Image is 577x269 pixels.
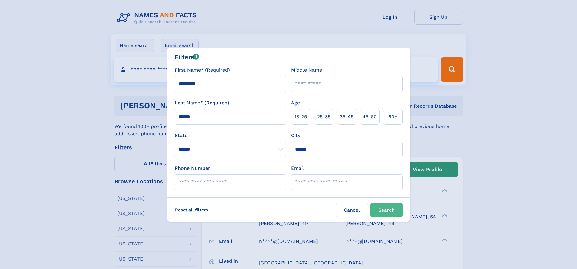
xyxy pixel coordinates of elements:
[294,113,307,120] span: 18‑25
[388,113,397,120] span: 60+
[175,132,286,139] label: State
[291,165,304,172] label: Email
[363,113,377,120] span: 45‑60
[317,113,330,120] span: 25‑35
[291,66,322,74] label: Middle Name
[370,203,403,217] button: Search
[175,52,199,62] div: Filters
[336,203,368,217] label: Cancel
[175,99,229,106] label: Last Name* (Required)
[340,113,353,120] span: 35‑45
[175,165,210,172] label: Phone Number
[171,203,212,217] label: Reset all filters
[291,132,300,139] label: City
[175,66,230,74] label: First Name* (Required)
[291,99,300,106] label: Age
